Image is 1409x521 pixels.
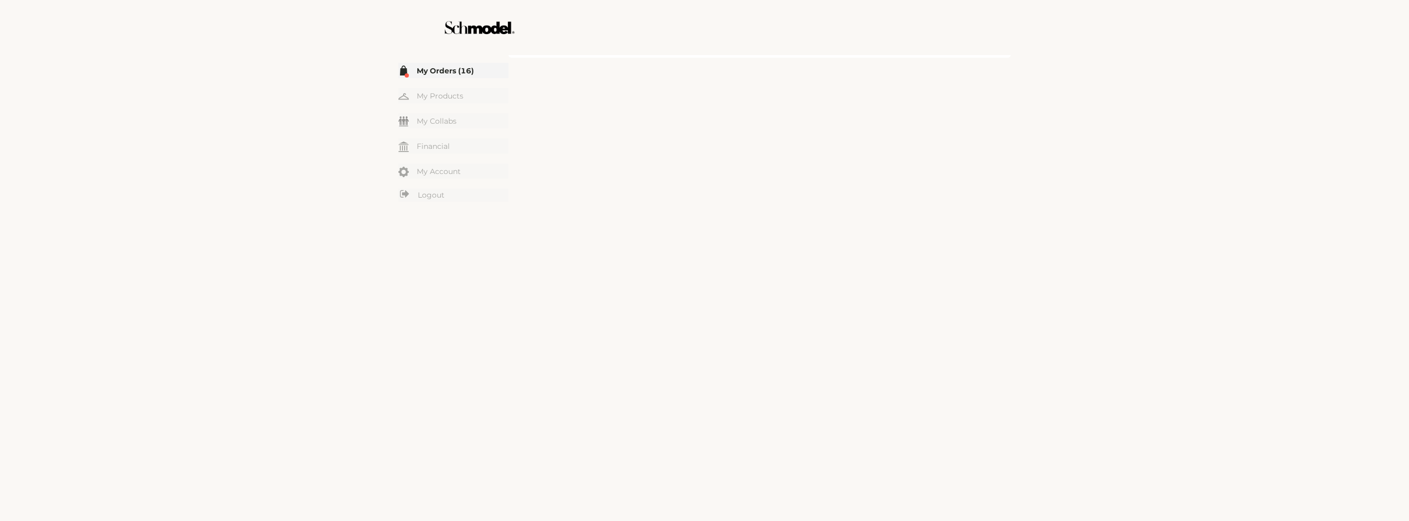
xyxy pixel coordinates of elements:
img: my-hanger.svg [398,91,409,102]
a: Financial [398,138,508,154]
a: My Account [398,164,508,179]
img: my-friends.svg [398,116,409,126]
div: Menu [398,63,508,203]
a: My Orders (16) [398,63,508,78]
img: my-order.svg [398,66,409,76]
a: My Collabs [398,113,508,128]
a: My Products [398,88,508,103]
a: Logout [398,189,508,202]
img: my-account.svg [398,167,409,177]
img: my-financial.svg [398,142,409,152]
